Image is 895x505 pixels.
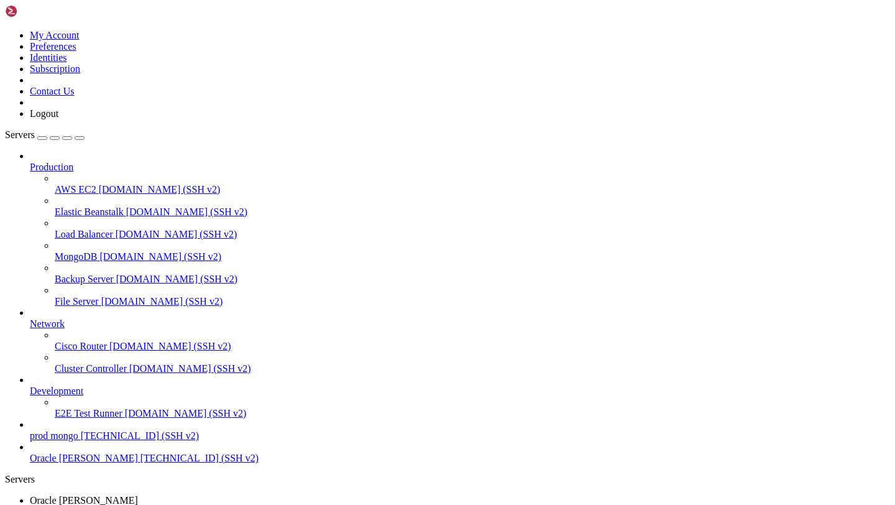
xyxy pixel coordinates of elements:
[99,184,221,195] span: [DOMAIN_NAME] (SSH v2)
[30,453,138,463] span: Oracle [PERSON_NAME]
[55,173,890,195] li: AWS EC2 [DOMAIN_NAME] (SSH v2)
[55,218,890,240] li: Load Balancer [DOMAIN_NAME] (SSH v2)
[55,206,890,218] a: Elastic Beanstalk [DOMAIN_NAME] (SSH v2)
[140,453,259,463] span: [TECHNICAL_ID] (SSH v2)
[55,195,890,218] li: Elastic Beanstalk [DOMAIN_NAME] (SSH v2)
[30,453,890,464] a: Oracle [PERSON_NAME] [TECHNICAL_ID] (SSH v2)
[55,184,96,195] span: AWS EC2
[30,419,890,442] li: prod mongo [TECHNICAL_ID] (SSH v2)
[55,408,122,419] span: E2E Test Runner
[30,63,80,74] a: Subscription
[30,430,78,441] span: prod mongo
[55,262,890,285] li: Backup Server [DOMAIN_NAME] (SSH v2)
[55,274,890,285] a: Backup Server [DOMAIN_NAME] (SSH v2)
[30,386,890,397] a: Development
[30,318,890,330] a: Network
[30,52,67,63] a: Identities
[30,442,890,464] li: Oracle [PERSON_NAME] [TECHNICAL_ID] (SSH v2)
[5,474,890,485] div: Servers
[5,129,85,140] a: Servers
[55,363,890,374] a: Cluster Controller [DOMAIN_NAME] (SSH v2)
[30,108,58,119] a: Logout
[5,16,10,26] div: (0, 1)
[30,318,65,329] span: Network
[129,363,251,374] span: [DOMAIN_NAME] (SSH v2)
[109,341,231,351] span: [DOMAIN_NAME] (SSH v2)
[55,363,127,374] span: Cluster Controller
[30,307,890,374] li: Network
[126,206,248,217] span: [DOMAIN_NAME] (SSH v2)
[30,162,73,172] span: Production
[55,184,890,195] a: AWS EC2 [DOMAIN_NAME] (SSH v2)
[55,341,107,351] span: Cisco Router
[30,30,80,40] a: My Account
[81,430,199,441] span: [TECHNICAL_ID] (SSH v2)
[55,408,890,419] a: E2E Test Runner [DOMAIN_NAME] (SSH v2)
[55,206,124,217] span: Elastic Beanstalk
[55,341,890,352] a: Cisco Router [DOMAIN_NAME] (SSH v2)
[5,5,76,17] img: Shellngn
[116,229,237,239] span: [DOMAIN_NAME] (SSH v2)
[55,330,890,352] li: Cisco Router [DOMAIN_NAME] (SSH v2)
[55,251,890,262] a: MongoDB [DOMAIN_NAME] (SSH v2)
[30,374,890,419] li: Development
[55,251,97,262] span: MongoDB
[55,240,890,262] li: MongoDB [DOMAIN_NAME] (SSH v2)
[30,430,890,442] a: prod mongo [TECHNICAL_ID] (SSH v2)
[55,352,890,374] li: Cluster Controller [DOMAIN_NAME] (SSH v2)
[99,251,221,262] span: [DOMAIN_NAME] (SSH v2)
[55,397,890,419] li: E2E Test Runner [DOMAIN_NAME] (SSH v2)
[55,296,890,307] a: File Server [DOMAIN_NAME] (SSH v2)
[5,5,732,16] x-row: Connecting [TECHNICAL_ID]...
[125,408,247,419] span: [DOMAIN_NAME] (SSH v2)
[55,274,114,284] span: Backup Server
[55,229,890,240] a: Load Balancer [DOMAIN_NAME] (SSH v2)
[55,229,113,239] span: Load Balancer
[30,386,83,396] span: Development
[101,296,223,307] span: [DOMAIN_NAME] (SSH v2)
[5,129,35,140] span: Servers
[30,151,890,307] li: Production
[55,285,890,307] li: File Server [DOMAIN_NAME] (SSH v2)
[30,86,75,96] a: Contact Us
[55,296,99,307] span: File Server
[116,274,238,284] span: [DOMAIN_NAME] (SSH v2)
[30,41,76,52] a: Preferences
[30,162,890,173] a: Production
